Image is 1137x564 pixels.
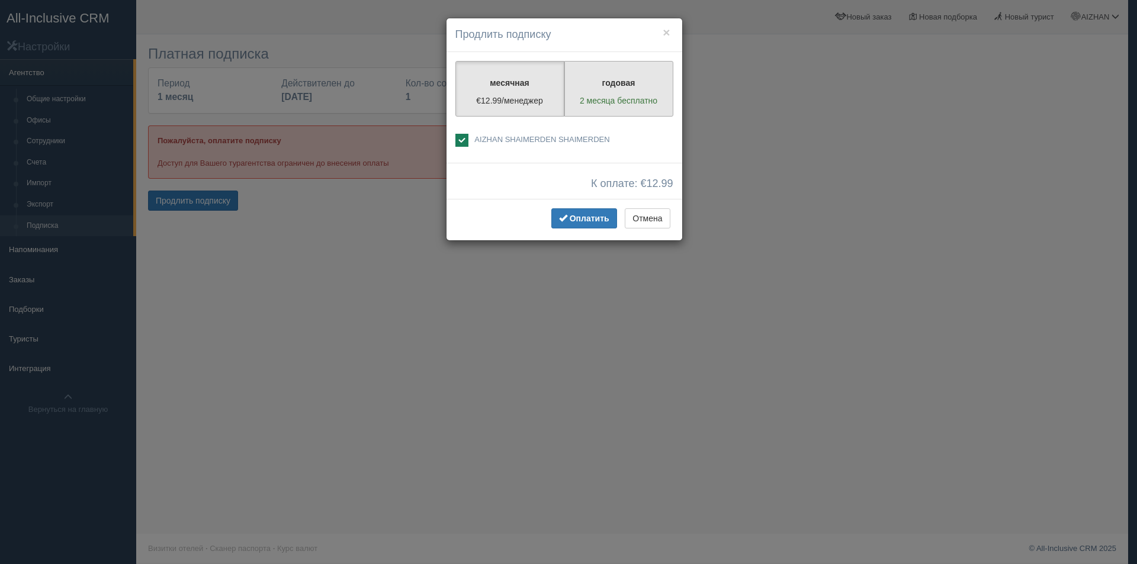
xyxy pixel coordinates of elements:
[625,208,670,228] button: Отмена
[551,208,617,228] button: Оплатить
[570,214,609,223] span: Оплатить
[591,178,673,190] span: К оплате: €
[463,77,557,89] p: месячная
[663,26,670,38] button: ×
[646,178,673,189] span: 12.99
[455,27,673,43] h4: Продлить подписку
[572,77,666,89] p: годовая
[463,95,557,107] p: €12.99/менеджер
[474,135,609,144] span: AIZHAN SHAIMERDEN SHAIMERDEN
[572,95,666,107] p: 2 месяца бесплатно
